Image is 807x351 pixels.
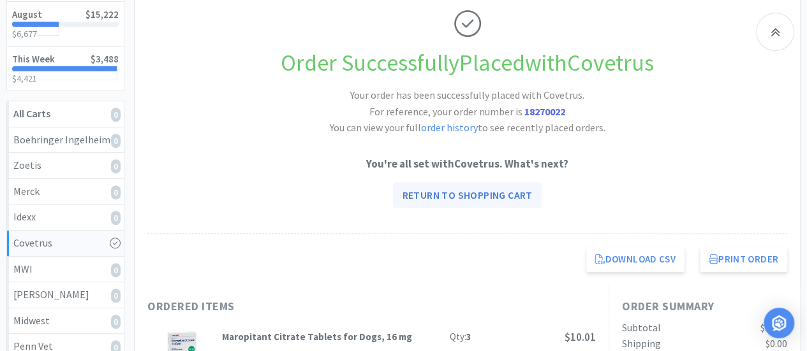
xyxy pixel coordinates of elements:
h2: This Week [12,54,55,64]
a: This Week$3,488$4,421 [7,47,124,90]
div: MWI [13,261,117,278]
a: Download CSV [586,247,685,272]
i: 0 [111,134,121,148]
i: 0 [111,185,121,199]
a: Boehringer Ingelheim0 [7,127,124,154]
h2: August [12,10,42,19]
a: Merck0 [7,179,124,205]
div: Subtotal [622,320,661,336]
p: You're all set with Covetrus . What's next? [147,155,787,173]
h1: Order Successfully Placed with Covetrus [147,45,787,82]
button: Print Order [700,247,787,272]
div: Open Intercom Messenger [764,308,794,338]
div: Idexx [13,209,117,226]
span: For reference, your order number is [369,105,565,118]
a: order history [421,121,478,134]
span: $15,222 [85,8,119,20]
a: MWI0 [7,257,124,283]
i: 0 [111,289,121,303]
strong: All Carts [13,107,50,120]
i: 0 [111,159,121,173]
a: [PERSON_NAME]0 [7,282,124,308]
i: 0 [111,263,121,277]
h2: Your order has been successfully placed with Covetrus. You can view your full to see recently pla... [276,87,659,136]
div: Covetrus [13,235,117,252]
span: $10.01 [565,330,596,344]
strong: 18270022 [524,105,565,118]
a: Return to Shopping Cart [393,182,541,208]
span: $4,421 [12,73,37,84]
a: August$15,222$6,677 [7,2,124,47]
strong: 3 [466,331,471,343]
i: 0 [111,211,121,225]
i: 0 [111,315,121,329]
span: $30.03 [760,321,787,334]
div: Midwest [13,313,117,329]
span: $3,488 [91,53,119,65]
div: Qty: [450,329,471,345]
h1: Ordered Items [147,297,530,316]
a: Zoetis0 [7,153,124,179]
a: Covetrus [7,231,124,257]
div: Zoetis [13,157,117,174]
a: All Carts0 [7,101,124,127]
div: Merck [13,183,117,200]
strong: Maropitant Citrate Tablets for Dogs, 16 mg [222,331,412,343]
div: Boehringer Ingelheim [13,132,117,148]
a: Midwest0 [7,308,124,334]
i: 0 [111,108,121,122]
a: Idexx0 [7,204,124,231]
h1: Order Summary [622,297,787,316]
span: $6,677 [12,28,37,39]
div: [PERSON_NAME] [13,287,117,303]
span: $0.00 [766,337,787,350]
